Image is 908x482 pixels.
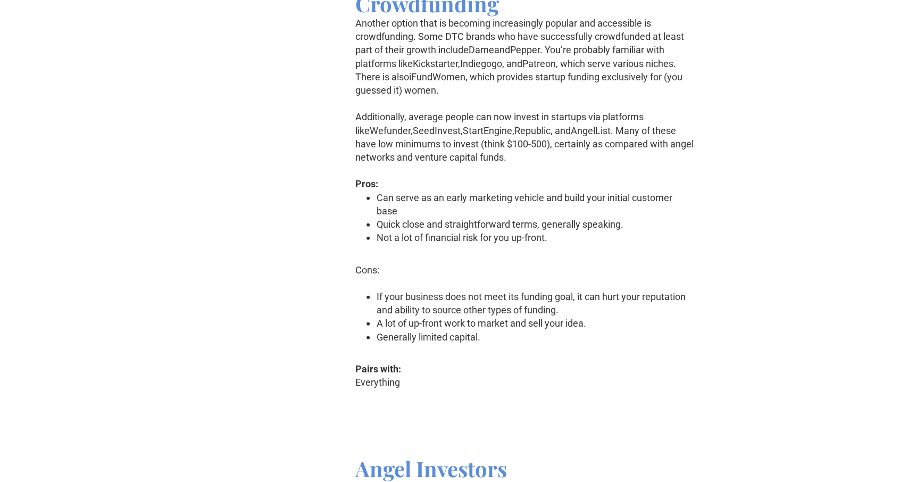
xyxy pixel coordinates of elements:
[462,125,512,136] a: StartEngine
[376,231,694,257] li: Not a lot of financial risk for you up-front.
[409,71,465,82] a: iFundWomen
[468,44,494,55] a: Dame
[460,58,502,69] a: Indiegogo
[355,363,401,375] strong: Pairs with:
[570,125,610,136] a: AngelList
[355,110,694,164] p: Additionally, average people can now invest in startups via platforms like , , , , and . Many of ...
[355,389,694,402] p: ‍
[376,191,694,218] li: Can serve as an early marketing vehicle and build your initial customer base
[355,456,694,481] h4: Angel Investors
[376,330,694,357] li: Generally limited capital.
[412,58,457,69] a: Kickstarter
[355,178,378,189] strong: Pros:
[355,16,694,97] p: Another option that is becoming increasingly popular and accessible is crowdfunding. Some DTC bra...
[376,218,694,231] li: Quick close and straightforward terms, generally speaking.
[355,263,694,277] p: Cons:
[522,58,555,69] a: Patreon
[376,290,694,317] li: If your business does not meet its funding goal, it can hurt your reputation and ability to sourc...
[514,125,550,136] a: Republic
[376,317,694,330] li: A lot of up-front work to market and sell your idea.
[510,44,539,55] a: Pepper
[412,125,460,136] a: SeedInvest
[355,362,694,389] p: Everything
[369,125,410,136] a: Wefunder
